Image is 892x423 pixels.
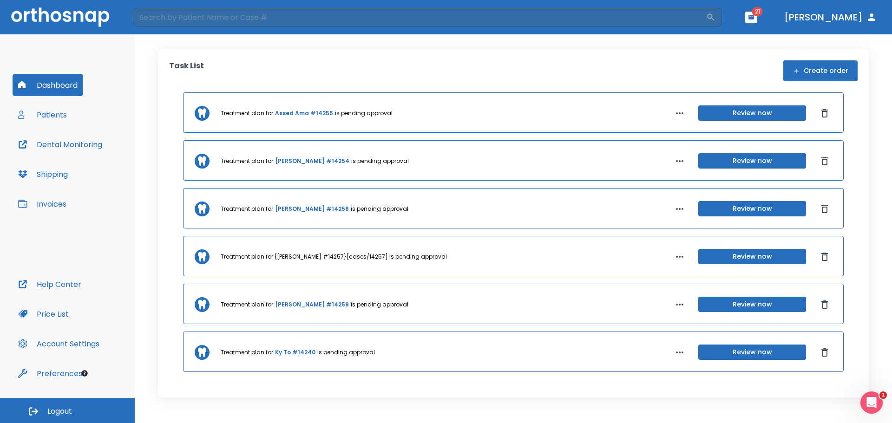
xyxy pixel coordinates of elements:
button: Dismiss [817,297,832,312]
p: Treatment plan for [221,348,273,357]
p: is pending approval [317,348,375,357]
button: Create order [783,60,858,81]
span: 21 [752,7,763,16]
a: Assed Ama #14255 [275,109,333,117]
button: Dashboard [13,74,83,96]
p: Treatment plan for [221,300,273,309]
a: [PERSON_NAME] #14259 [275,300,349,309]
button: Invoices [13,193,72,215]
button: Preferences [13,362,88,384]
button: Account Settings [13,332,105,355]
a: [PERSON_NAME] #14254 [275,157,349,165]
iframe: Intercom live chat [860,391,883,414]
button: Review now [698,105,806,121]
button: Dismiss [817,249,832,264]
p: is pending approval [335,109,393,117]
span: Logout [47,406,72,416]
p: Treatment plan for [221,157,273,165]
button: Dental Monitoring [13,133,108,156]
button: Dismiss [817,106,832,121]
button: Review now [698,249,806,264]
input: Search by Patient Name or Case # [133,8,706,26]
p: Treatment plan for [221,205,273,213]
button: Review now [698,201,806,216]
button: [PERSON_NAME] [780,9,881,26]
a: Ky To #14240 [275,348,315,357]
button: Dismiss [817,345,832,360]
div: Tooltip anchor [80,369,89,377]
button: Dismiss [817,202,832,216]
button: Help Center [13,273,87,295]
button: Dismiss [817,154,832,169]
span: 1 [879,391,887,399]
img: Orthosnap [11,7,110,26]
p: Task List [169,60,204,81]
p: is pending approval [351,205,408,213]
button: Review now [698,297,806,312]
button: Price List [13,303,74,325]
p: is pending approval [351,157,409,165]
p: is pending approval [351,300,408,309]
button: Review now [698,153,806,169]
button: Review now [698,345,806,360]
a: [PERSON_NAME] #14258 [275,205,349,213]
p: Treatment plan for {[PERSON_NAME] #14257}[cases/14257] is pending approval [221,253,447,261]
button: Shipping [13,163,73,185]
p: Treatment plan for [221,109,273,117]
button: Patients [13,104,72,126]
